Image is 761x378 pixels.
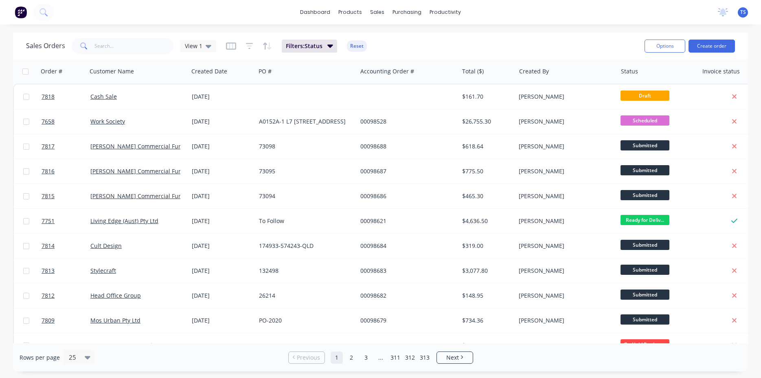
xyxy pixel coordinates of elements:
[519,267,609,275] div: [PERSON_NAME]
[26,42,65,50] h1: Sales Orders
[419,351,431,364] a: Page 313
[519,117,609,126] div: [PERSON_NAME]
[42,234,90,258] a: 7814
[621,91,669,101] span: Draft
[360,316,451,325] div: 00098679
[519,142,609,150] div: [PERSON_NAME]
[42,333,90,358] a: 7430
[192,192,252,200] div: [DATE]
[42,292,55,300] span: 7812
[621,67,638,75] div: Status
[621,240,669,250] span: Submitted
[94,38,174,54] input: Search...
[90,167,197,175] a: [PERSON_NAME] Commercial Furniture
[360,217,451,225] div: 00098621
[360,341,451,349] div: 00098289
[192,217,252,225] div: [DATE]
[90,242,122,250] a: Cult Design
[42,283,90,308] a: 7812
[90,142,197,150] a: [PERSON_NAME] Commercial Furniture
[259,292,349,300] div: 26214
[259,192,349,200] div: 73094
[621,314,669,325] span: Submitted
[42,192,55,200] span: 7815
[462,242,510,250] div: $319.00
[90,93,117,100] a: Cash Sale
[286,42,322,50] span: Filters: Status
[42,316,55,325] span: 7809
[15,6,27,18] img: Factory
[289,354,325,362] a: Previous page
[462,316,510,325] div: $734.36
[42,209,90,233] a: 7751
[192,167,252,175] div: [DATE]
[90,192,197,200] a: [PERSON_NAME] Commercial Furniture
[345,351,357,364] a: Page 2
[42,308,90,333] a: 7809
[519,217,609,225] div: [PERSON_NAME]
[42,267,55,275] span: 7813
[462,292,510,300] div: $148.95
[519,292,609,300] div: [PERSON_NAME]
[389,351,401,364] a: Page 311
[462,217,510,225] div: $4,636.50
[90,267,116,274] a: Stylecraft
[360,192,451,200] div: 00098686
[192,316,252,325] div: [DATE]
[259,67,272,75] div: PO #
[259,117,349,126] div: A0152A-1 L7 [STREET_ADDRESS]
[519,341,609,349] div: [PERSON_NAME]
[42,159,90,183] a: 7816
[360,292,451,300] div: 00098682
[192,117,252,126] div: [DATE]
[259,217,349,225] div: To Follow
[259,341,349,349] div: 18806-04
[192,267,252,275] div: [DATE]
[621,140,669,150] span: Submitted
[621,115,669,126] span: Scheduled
[259,167,349,175] div: 73095
[42,167,55,175] span: 7816
[259,242,349,250] div: 174933-574243-QLD
[285,351,476,364] ul: Pagination
[192,341,252,349] div: [DATE]
[462,341,510,349] div: $4,944.50
[462,167,510,175] div: $775.50
[360,167,451,175] div: 00098687
[347,40,367,52] button: Reset
[192,242,252,250] div: [DATE]
[185,42,202,50] span: View 1
[437,354,473,362] a: Next page
[192,292,252,300] div: [DATE]
[621,190,669,200] span: Submitted
[519,67,549,75] div: Created By
[446,354,459,362] span: Next
[42,242,55,250] span: 7814
[621,290,669,300] span: Submitted
[462,192,510,200] div: $465.30
[621,215,669,225] span: Ready for Deliv...
[645,40,685,53] button: Options
[360,67,414,75] div: Accounting Order #
[702,67,740,75] div: Invoice status
[519,192,609,200] div: [PERSON_NAME]
[462,117,510,126] div: $26,755.30
[90,341,209,349] a: Innerspace (QLD) Seating & Systems Pty Ltd
[42,341,55,349] span: 7430
[90,217,158,225] a: Living Edge (Aust) Pty Ltd
[191,67,227,75] div: Created Date
[41,67,62,75] div: Order #
[462,267,510,275] div: $3,077.80
[259,267,349,275] div: 132498
[42,134,90,159] a: 7817
[388,6,425,18] div: purchasing
[90,316,140,324] a: Mos Urban Pty Ltd
[366,6,388,18] div: sales
[259,142,349,150] div: 73098
[334,6,366,18] div: products
[42,84,90,109] a: 7818
[360,242,451,250] div: 00098684
[331,351,343,364] a: Page 1 is your current page
[282,40,337,53] button: Filters:Status
[689,40,735,53] button: Create order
